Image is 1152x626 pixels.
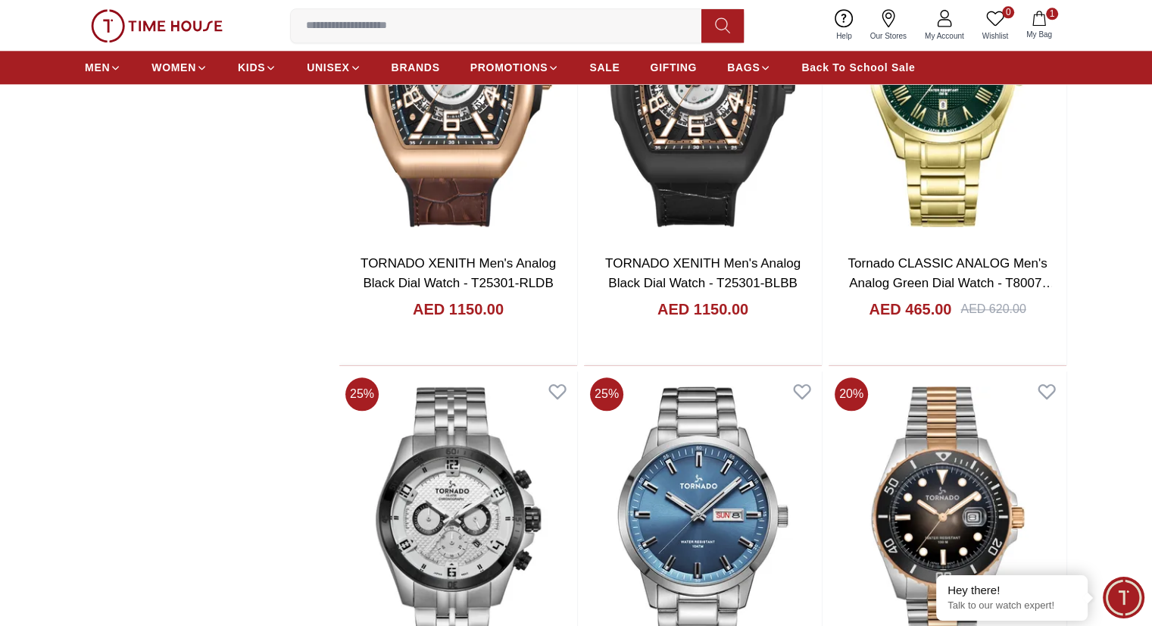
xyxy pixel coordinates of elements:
a: BAGS [727,54,771,81]
a: MEN [85,54,121,81]
img: ... [91,9,223,42]
span: BAGS [727,60,760,75]
span: PROMOTIONS [470,60,548,75]
span: Back To School Sale [801,60,915,75]
div: Chat Widget [1103,577,1144,618]
a: GIFTING [650,54,697,81]
span: 1 [1046,8,1058,20]
div: AED 620.00 [960,300,1026,318]
a: 0Wishlist [973,6,1017,45]
a: SALE [589,54,620,81]
a: BRANDS [392,54,440,81]
span: 25 % [590,377,623,411]
a: Help [827,6,861,45]
a: Back To School Sale [801,54,915,81]
span: Our Stores [864,30,913,42]
span: My Bag [1020,29,1058,40]
span: MEN [85,60,110,75]
h4: AED 465.00 [869,299,951,320]
a: UNISEX [307,54,361,81]
a: Tornado CLASSIC ANALOG Men's Analog Green Dial Watch - T8007-GBGH [848,256,1054,309]
a: TORNADO XENITH Men's Analog Black Dial Watch - T25301-BLBB [605,256,801,290]
span: Help [830,30,858,42]
span: UNISEX [307,60,349,75]
span: My Account [919,30,970,42]
div: Hey there! [948,583,1076,598]
a: Our Stores [861,6,916,45]
p: Talk to our watch expert! [948,599,1076,612]
button: 1My Bag [1017,8,1061,43]
span: WOMEN [151,60,196,75]
h4: AED 1150.00 [657,299,748,320]
span: 20 % [835,377,868,411]
a: PROMOTIONS [470,54,560,81]
a: TORNADO XENITH Men's Analog Black Dial Watch - T25301-RLDB [361,256,556,290]
span: BRANDS [392,60,440,75]
span: 25 % [345,377,379,411]
span: GIFTING [650,60,697,75]
span: 0 [1002,6,1014,18]
span: KIDS [238,60,265,75]
a: KIDS [238,54,276,81]
a: WOMEN [151,54,208,81]
span: Wishlist [976,30,1014,42]
h4: AED 1150.00 [413,299,504,320]
span: SALE [589,60,620,75]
